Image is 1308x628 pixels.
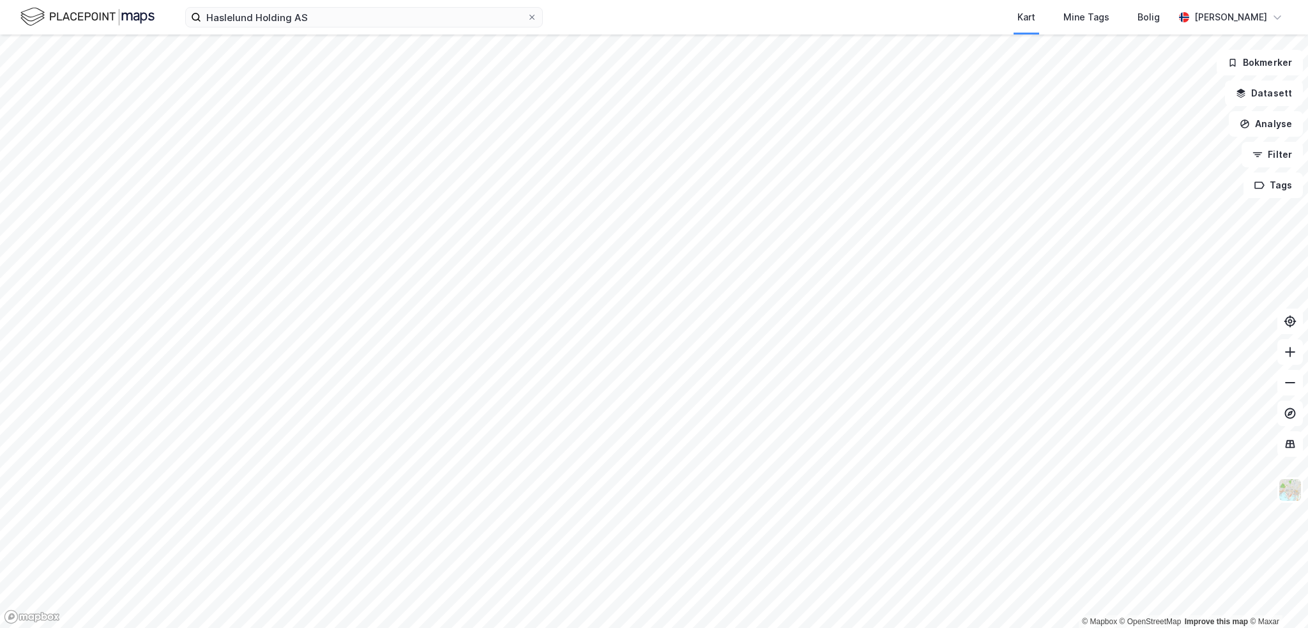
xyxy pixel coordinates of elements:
button: Tags [1243,172,1303,198]
button: Filter [1242,142,1303,167]
a: Improve this map [1185,617,1248,626]
input: Søk på adresse, matrikkel, gårdeiere, leietakere eller personer [201,8,527,27]
a: Mapbox homepage [4,609,60,624]
iframe: Chat Widget [1244,567,1308,628]
div: Kart [1017,10,1035,25]
button: Analyse [1229,111,1303,137]
button: Bokmerker [1217,50,1303,75]
div: [PERSON_NAME] [1194,10,1267,25]
a: OpenStreetMap [1120,617,1182,626]
div: Mine Tags [1063,10,1109,25]
img: logo.f888ab2527a4732fd821a326f86c7f29.svg [20,6,155,28]
div: Bolig [1137,10,1160,25]
div: Kontrollprogram for chat [1244,567,1308,628]
button: Datasett [1225,80,1303,106]
a: Mapbox [1082,617,1117,626]
img: Z [1278,478,1302,502]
